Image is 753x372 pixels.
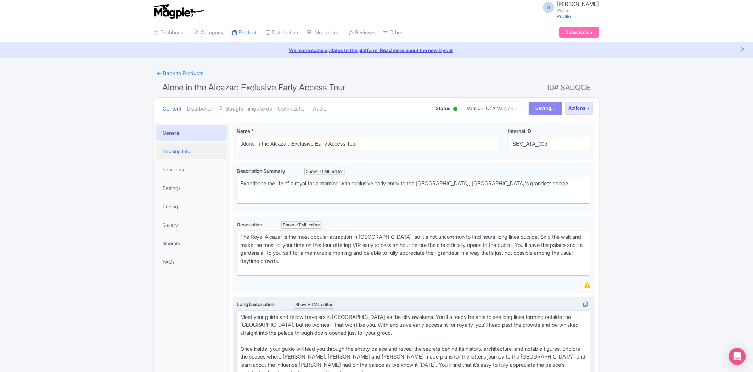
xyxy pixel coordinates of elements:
[156,198,227,214] a: Pricing
[559,27,599,38] a: Subscription
[281,221,322,229] div: Show HTML editor
[741,46,746,54] button: Close announcement
[154,23,186,43] a: Dashboard
[508,128,531,134] span: Internal ID
[304,168,345,175] div: Show HTML editor
[237,128,250,134] span: Name
[557,13,571,19] a: Profile
[539,1,599,13] a: S [PERSON_NAME] Walks
[163,82,346,92] span: Alone in the Alcazar: Exclusive Early Access Tour
[452,104,459,115] div: Active
[240,180,587,196] div: Experience the life of a royal for a morning with exclusive early entry to the [GEOGRAPHIC_DATA],...
[156,180,227,196] a: Settings
[557,8,599,13] small: Walks
[195,23,224,43] a: Company
[151,4,206,19] img: logo-ab69f6fb50320c5b225c76a69d11143b.png
[240,233,587,273] div: The Royal Alcazar is the most popular attraction in [GEOGRAPHIC_DATA], so it's not uncommon to fi...
[294,301,335,309] div: Show HTML editor
[156,162,227,177] a: Locations
[729,348,746,365] div: Open Intercom Messenger
[237,301,276,307] span: Long Description
[543,2,554,13] span: S
[278,98,308,120] a: Optimization
[237,221,264,227] span: Description
[313,98,327,120] a: Audio
[156,254,227,270] a: FAQs
[383,23,403,43] a: Other
[557,1,599,7] span: [PERSON_NAME]
[219,98,272,120] a: GoogleThings to do
[4,46,749,54] a: We made some updates to the platform. Read more about the new layout
[529,102,562,115] input: Saving...
[435,105,450,112] span: Status
[548,80,591,95] span: ID# SAUQCE
[349,23,375,43] a: Reviews
[156,217,227,233] a: Gallery
[156,143,227,159] a: Booking Info
[226,105,243,113] strong: Google
[307,23,340,43] a: Messaging
[232,23,257,43] a: Product
[237,168,287,174] span: Description Summary
[187,98,214,120] a: Distribution
[565,102,593,115] button: Actions
[156,125,227,141] a: General
[266,23,298,43] a: Distribution
[462,101,523,115] a: Version: OTA Version
[154,67,207,80] a: ← Back to Products
[163,98,182,120] a: Content
[156,235,227,251] a: Itinerary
